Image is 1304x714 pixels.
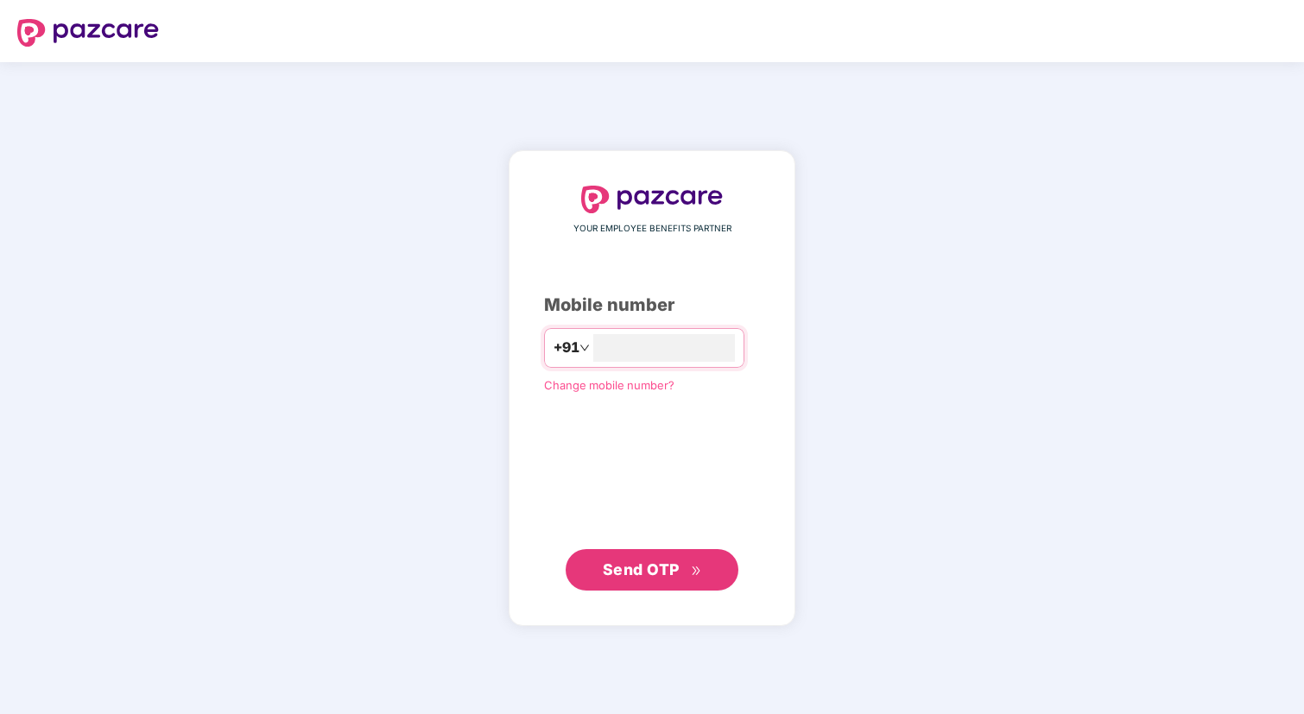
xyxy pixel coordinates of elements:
[17,19,159,47] img: logo
[581,186,723,213] img: logo
[544,378,674,392] a: Change mobile number?
[603,560,680,578] span: Send OTP
[573,222,731,236] span: YOUR EMPLOYEE BENEFITS PARTNER
[566,549,738,591] button: Send OTPdouble-right
[554,337,579,358] span: +91
[579,343,590,353] span: down
[691,566,702,577] span: double-right
[544,292,760,319] div: Mobile number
